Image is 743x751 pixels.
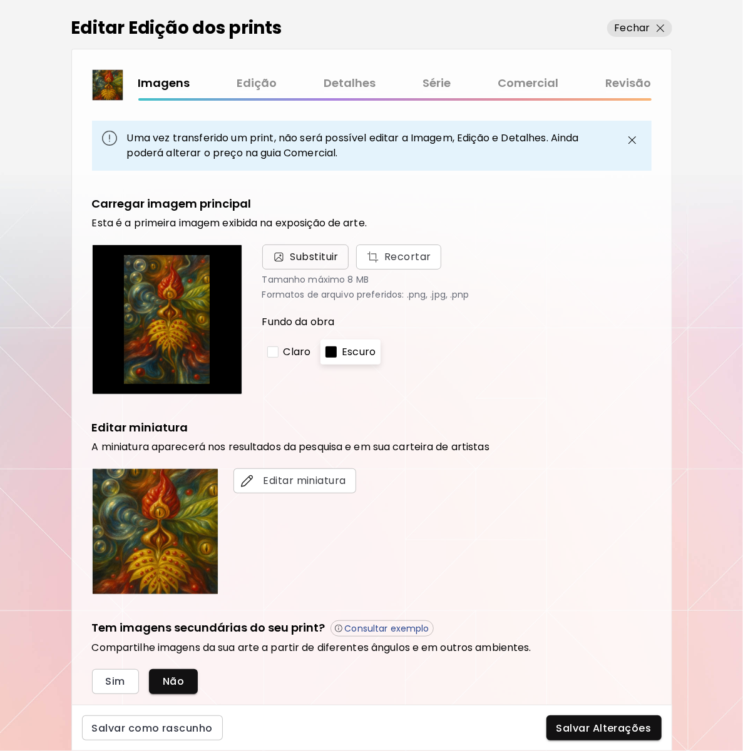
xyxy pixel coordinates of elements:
[331,620,434,637] button: Consultar exemplo
[356,244,441,270] button: Substituir
[93,70,123,100] img: thumbnail
[92,722,213,735] span: Salvar como rascunho
[366,249,431,265] span: Recortar
[262,275,652,285] p: Tamanho máximo 8 MB
[606,74,652,93] a: Revisão
[92,620,325,637] h5: Tem imagens secundárias do seu print?
[342,345,376,360] p: Escuro
[290,249,339,265] span: Substituir
[623,131,642,149] button: dismiss
[546,715,662,740] button: Salvar Alterações
[423,74,451,93] a: Série
[117,131,623,161] p: Uma vez transferido um print, não será possível editar a Imagem, Edição e Detalhes. Ainda poderá ...
[345,623,429,634] p: Consultar exemplo
[106,675,125,688] span: Sim
[92,669,139,694] button: Sim
[262,244,349,270] span: Substituir
[324,74,376,93] a: Detalhes
[237,74,277,93] a: Edição
[233,468,356,493] button: editEditar miniatura
[556,722,652,735] span: Salvar Alterações
[243,473,346,488] span: Editar miniatura
[241,475,254,487] img: edit
[92,441,652,453] h6: A miniatura aparecerá nos resultados da pesquisa e em sua carteira de artistas
[262,290,652,300] p: Formatos de arquivo preferidos: .png, .jpg, .pnp
[92,642,652,654] h6: Compartilhe imagens da sua arte a partir de diferentes ângulos e em outros ambientes.
[92,196,252,212] h5: Carregar imagem principal
[149,669,198,694] button: Não
[82,715,223,740] button: Salvar como rascunho
[92,217,652,229] h6: Esta é a primeira imagem exibida na exposição de arte.
[262,315,652,330] p: Fundo da obra
[92,420,188,436] h5: Editar miniatura
[498,74,559,93] a: Comercial
[102,131,117,146] img: Alert
[163,675,184,688] span: Não
[284,345,311,360] p: Claro
[625,133,640,148] img: dismiss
